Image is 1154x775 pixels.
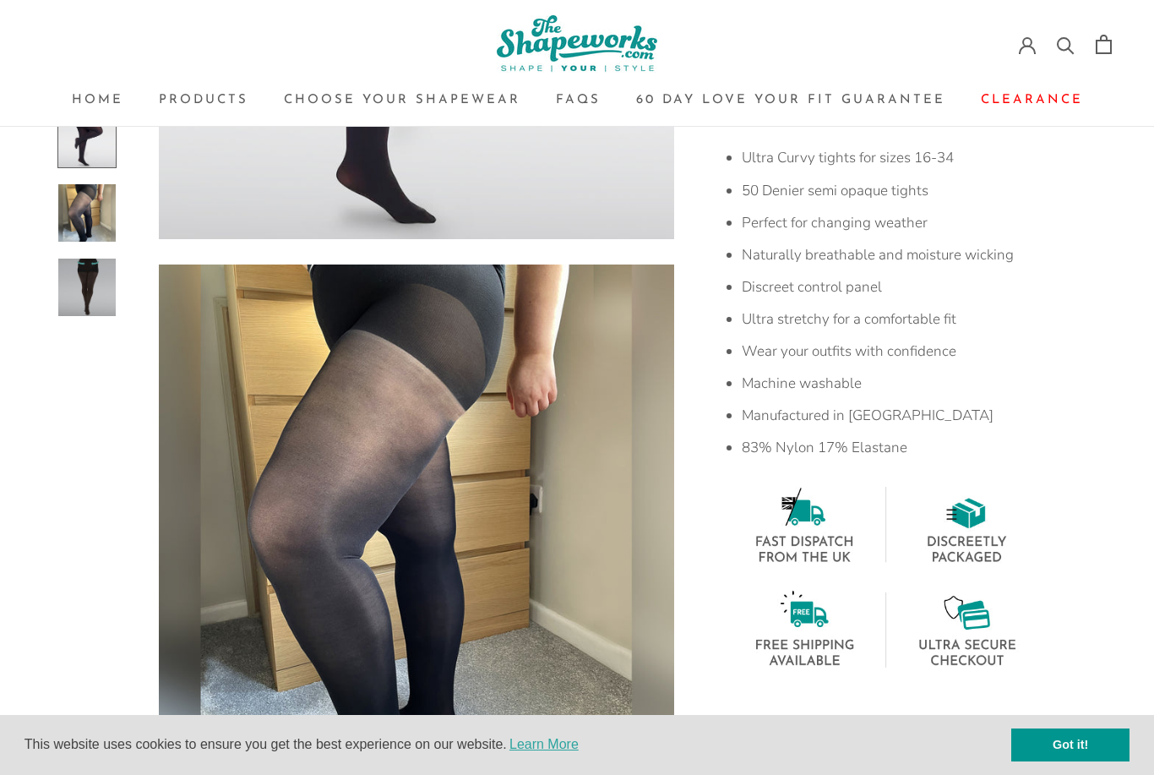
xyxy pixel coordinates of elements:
li: Ultra stretchy for a comfortable fit [742,303,1054,336]
img: The Shapeworks [497,15,657,73]
li: 83% Nylon 17% Elastane [742,432,1054,464]
img: Ellie - 50 Denier Curvy Control Top Shaping Tights [58,259,116,316]
li: Ultra Curvy tights for sizes 16-34 [742,142,1054,174]
li: Machine washable [742,368,1054,400]
li: Wear your outfits with confidence [742,336,1054,368]
a: learn more about cookies [507,732,581,757]
li: 50 Denier semi opaque tights [742,175,1054,207]
img: Guarantee_Badges_V2-01.jpg [723,487,1048,668]
span: Size: [716,711,1054,734]
a: Choose your ShapewearChoose your Shapewear [284,94,520,106]
button: Size chart [992,711,1054,734]
img: Ellie - 50 Denier Curvy Control Top Shaping Tights [58,110,116,167]
a: dismiss cookie message [1011,729,1130,762]
li: Manufactured in [GEOGRAPHIC_DATA] [742,400,1054,432]
a: FAQsFAQs [556,94,601,106]
li: Perfect for changing weather [742,207,1054,239]
a: HomeHome [72,94,123,106]
a: 60 Day Love Your Fit Guarantee60 Day Love Your Fit Guarantee [636,94,945,106]
a: Open cart [1096,35,1112,54]
a: ProductsProducts [159,94,248,106]
li: Naturally breathable and moisture wicking [742,239,1054,271]
img: Ellie - 50 Denier Curvy Control Top Shaping Tights [58,184,116,242]
a: Search [1057,35,1075,53]
span: This website uses cookies to ensure you get the best experience on our website. [24,732,1011,757]
a: ClearanceClearance [981,94,1083,106]
li: Discreet control panel [742,271,1054,303]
